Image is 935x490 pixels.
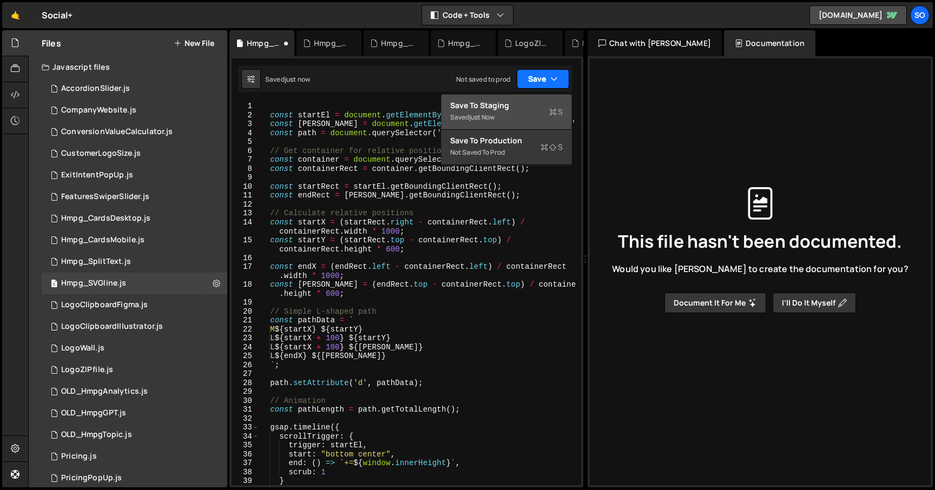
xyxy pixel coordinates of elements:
div: 15116/47105.js [42,229,227,251]
button: Save to ProductionS Not saved to prod [442,130,571,165]
div: 15116/47009.js [42,359,227,381]
div: FeaturesSwiperSlider.js [61,192,149,202]
div: 17 [232,262,259,280]
div: 37 [232,459,259,468]
div: Saved [450,111,563,124]
div: 26 [232,361,259,370]
div: 24 [232,343,259,352]
button: Save [517,69,569,89]
div: ConversionValueCalculator.js [61,127,173,137]
div: OLD_HmpgTopic.js [61,430,132,440]
button: Save to StagingS Savedjust now [442,95,571,130]
div: LogoWall.js [61,343,104,353]
div: 15116/41430.js [42,402,227,424]
div: OLD_HmpgAnalytics.js [61,387,148,396]
div: Save to Staging [450,100,563,111]
div: 21 [232,316,259,325]
div: 15116/45407.js [42,467,227,489]
div: 15116/40701.js [42,186,227,208]
div: 33 [232,423,259,432]
div: 9 [232,173,259,182]
span: S [549,107,563,117]
div: Hmpg_CardsMobile.js [448,38,483,49]
div: 15116/40349.js [42,100,227,121]
div: LogoZIPfile.js [515,38,550,49]
div: 15116/47781.js [42,273,227,294]
div: 15116/41820.js [42,424,227,446]
div: Save to Production [450,135,563,146]
div: 22 [232,325,259,334]
span: 1 [51,280,57,289]
div: 15116/40766.js [42,164,227,186]
div: Saved [265,75,310,84]
h2: Files [42,37,61,49]
div: CustomerLogoSize.js [61,149,141,158]
div: 28 [232,379,259,388]
div: 19 [232,298,259,307]
div: 15116/46100.js [42,337,227,359]
div: Chat with [PERSON_NAME] [588,30,722,56]
div: 20 [232,307,259,316]
div: 11 [232,191,259,200]
div: 16 [232,254,259,263]
div: PricingPopUp.js [61,473,122,483]
a: [DOMAIN_NAME] [809,5,907,25]
div: Hmpg_SplitText.js [61,257,131,267]
div: 14 [232,218,259,236]
div: just now [285,75,310,84]
div: 5 [232,137,259,147]
div: OLD_HmpgGPT.js [61,408,126,418]
div: 4 [232,129,259,138]
div: 31 [232,405,259,414]
div: 15116/40353.js [42,143,227,164]
div: 18 [232,280,259,298]
div: 15116/47767.js [42,251,227,273]
div: CompanyWebsite.js [61,105,136,115]
div: 15116/42838.js [42,316,227,337]
div: 30 [232,396,259,406]
span: S [541,142,563,153]
div: Social+ [42,9,73,22]
div: Hmpg_SVGline.js [247,38,281,49]
div: So [910,5,930,25]
div: 32 [232,414,259,423]
div: 8 [232,164,259,174]
button: New File [174,39,214,48]
div: 6 [232,147,259,156]
div: 7 [232,155,259,164]
div: just now [469,112,495,122]
div: Pricing.js [61,452,97,461]
div: 13 [232,209,259,218]
div: 25 [232,352,259,361]
div: 35 [232,441,259,450]
button: I’ll do it myself [773,293,856,313]
div: Hmpg_CardsDesktop.js [61,214,150,223]
div: AccordionSlider.js [61,84,130,94]
div: LogoClipboardFigma.js [61,300,148,310]
div: Hmpg_SVGline.js [61,279,126,288]
div: 1 [232,102,259,111]
div: 34 [232,432,259,441]
a: 🤙 [2,2,29,28]
div: 38 [232,468,259,477]
button: Code + Tools [422,5,513,25]
div: Not saved to prod [450,146,563,159]
div: ExitIntentPopUp.js [61,170,133,180]
div: 39 [232,476,259,486]
div: 15116/40946.js [42,121,227,143]
div: Not saved to prod [456,75,510,84]
div: 23 [232,334,259,343]
span: Would you like [PERSON_NAME] to create the documentation for you? [612,263,908,275]
div: 10 [232,182,259,191]
div: 27 [232,369,259,379]
div: 36 [232,450,259,459]
div: 15116/47106.js [42,208,227,229]
div: Hmpg_SplitText.js [314,38,348,49]
div: 15116/40702.js [42,381,227,402]
div: LogoClipboardIllustrator.js [61,322,163,332]
div: 15116/40336.js [42,294,227,316]
div: Documentation [724,30,815,56]
span: This file hasn't been documented. [618,233,902,250]
div: 2 [232,111,259,120]
div: 12 [232,200,259,209]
